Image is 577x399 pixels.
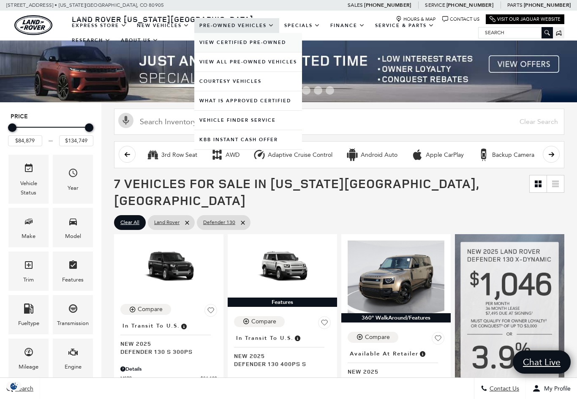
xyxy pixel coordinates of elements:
[119,146,136,163] button: scroll left
[406,146,468,164] button: Apple CarPlayApple CarPlay
[194,130,302,149] a: KBB Instant Cash Offer
[194,111,302,130] a: Vehicle Finder Service
[132,18,194,33] a: New Vehicles
[194,91,302,110] a: What Is Approved Certified
[234,352,324,360] span: New 2025
[138,306,163,313] div: Compare
[8,208,49,247] div: MakeMake
[142,146,202,164] button: 3rd Row Seat3rd Row Seat
[341,146,402,164] button: Android AutoAndroid Auto
[234,240,331,295] img: 2025 LAND ROVER Defender 130 400PS S
[6,2,164,8] a: [STREET_ADDRESS] • [US_STATE][GEOGRAPHIC_DATA], CO 80905
[234,360,324,368] span: Defender 130 400PS S
[524,2,571,8] a: [PHONE_NUMBER]
[490,16,561,22] a: Visit Our Jaguar Website
[194,72,302,91] a: Courtesy Vehicles
[68,258,78,275] span: Features
[68,345,78,362] span: Engine
[419,349,426,358] span: Vehicle is in stock and ready for immediate delivery. Due to demand, availability is subject to c...
[180,321,188,331] span: Vehicle has shipped from factory of origin. Estimated time of delivery to Retailer is on average ...
[350,349,419,358] span: Available at Retailer
[314,86,322,95] span: Go to slide 7
[24,258,34,275] span: Trim
[8,339,49,378] div: MileageMileage
[206,146,244,164] button: AWDAWD
[85,123,93,132] div: Maximum Price
[543,146,560,163] button: scroll right
[68,166,78,183] span: Year
[194,18,279,33] a: Pre-Owned Vehicles
[65,232,81,241] div: Model
[114,175,479,209] span: 7 Vehicles for Sale in [US_STATE][GEOGRAPHIC_DATA], [GEOGRAPHIC_DATA]
[24,301,34,319] span: Fueltype
[346,148,359,161] div: Android Auto
[203,217,235,228] span: Defender 130
[426,151,464,159] div: Apple CarPlay
[72,14,253,24] span: Land Rover [US_STATE][GEOGRAPHIC_DATA]
[370,18,439,33] a: Service & Parts
[14,15,52,35] a: land-rover
[22,232,35,241] div: Make
[204,304,217,320] button: Save Vehicle
[53,208,93,247] div: ModelModel
[251,318,276,325] div: Compare
[487,385,519,392] span: Contact Us
[519,356,565,368] span: Chat Live
[8,295,49,334] div: FueltypeFueltype
[348,332,398,343] button: Compare Vehicle
[248,146,337,164] button: Adaptive Cruise ControlAdaptive Cruise Control
[365,333,390,341] div: Compare
[120,240,217,295] img: 2025 LAND ROVER Defender 130 S 300PS
[318,316,331,332] button: Save Vehicle
[120,304,171,315] button: Compare Vehicle
[120,339,211,347] span: New 2025
[8,155,49,203] div: VehicleVehicle Status
[120,320,217,355] a: In Transit to U.S.New 2025Defender 130 S 300PS
[279,18,325,33] a: Specials
[348,367,438,375] span: New 2025
[507,2,523,8] span: Parts
[53,295,93,334] div: TransmissionTransmission
[194,52,302,71] a: View All Pre-Owned Vehicles
[4,382,24,391] img: Opt-Out Icon
[67,18,478,48] nav: Main Navigation
[348,2,363,8] span: Sales
[67,14,259,24] a: Land Rover [US_STATE][GEOGRAPHIC_DATA]
[118,113,133,128] svg: Click to toggle on voice search
[68,214,78,232] span: Model
[161,151,197,159] div: 3rd Row Seat
[120,365,217,373] div: Pricing Details - Defender 130 S 300PS
[24,214,34,232] span: Make
[348,375,438,391] span: Defender 130 X-Dynamic SE
[234,316,285,327] button: Compare Vehicle
[442,16,479,22] a: Contact Us
[294,333,301,343] span: Vehicle has shipped from factory of origin. Estimated time of delivery to Retailer is on average ...
[4,382,24,391] section: Click to Open Cookie Consent Modal
[67,33,116,48] a: Research
[67,18,132,33] a: EXPRESS STORE
[19,362,38,372] div: Mileage
[120,375,201,381] span: MSRP
[226,151,240,159] div: AWD
[18,319,39,328] div: Fueltype
[411,148,424,161] div: Apple CarPlay
[122,321,180,331] span: In Transit to U.S.
[11,113,91,120] h5: Price
[8,135,42,146] input: Minimum
[364,2,411,8] a: [PHONE_NUMBER]
[116,33,163,48] a: About Us
[8,251,49,291] div: TrimTrim
[541,385,571,392] span: My Profile
[53,251,93,291] div: FeaturesFeatures
[120,347,211,355] span: Defender 130 S 300PS
[154,217,180,228] span: Land Rover
[24,161,34,178] span: Vehicle
[236,333,294,343] span: In Transit to U.S.
[348,348,444,391] a: Available at RetailerNew 2025Defender 130 X-Dynamic SE
[302,86,310,95] span: Go to slide 6
[348,240,444,313] img: 2025 LAND ROVER Defender 130 X-Dynamic SE
[513,350,571,374] a: Chat Live
[194,33,302,52] a: View Certified Pre-Owned
[253,148,266,161] div: Adaptive Cruise Control
[59,135,93,146] input: Maximum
